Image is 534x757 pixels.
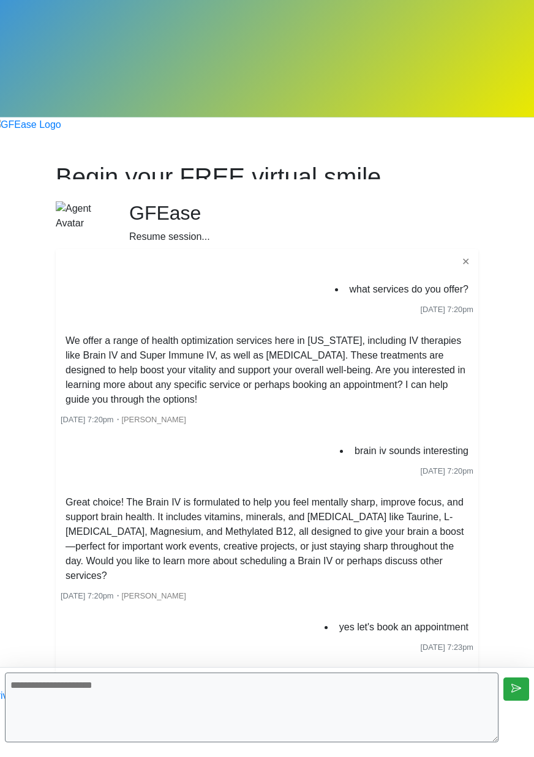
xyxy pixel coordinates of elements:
li: what services do you offer? [345,280,473,299]
span: [DATE] 7:20pm [420,466,473,475]
small: ・ [61,591,186,600]
h1: Begin your FREE virtual smile assessment! [56,159,478,179]
li: Great choice! The Brain IV is formulated to help you feel mentally sharp, improve focus, and supp... [61,493,473,586]
span: [PERSON_NAME] [122,591,186,600]
span: [DATE] 7:20pm [61,591,114,600]
span: [DATE] 7:20pm [61,415,114,424]
li: yes let's book an appointment [334,617,473,637]
span: [DATE] 7:20pm [420,305,473,314]
small: ・ [61,415,186,424]
li: We offer a range of health optimization services here in [US_STATE], including IV therapies like ... [61,331,473,409]
h2: GFEase [129,201,478,225]
span: [DATE] 7:23pm [420,643,473,652]
span: [PERSON_NAME] [122,415,186,424]
li: brain iv sounds interesting [350,441,473,461]
button: ✕ [458,254,473,270]
img: Agent Avatar [56,201,111,231]
div: Resume session... [129,229,478,244]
